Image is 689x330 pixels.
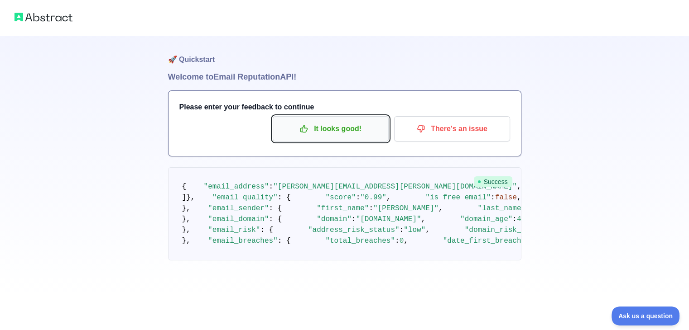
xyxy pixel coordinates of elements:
[395,237,400,245] span: :
[425,226,430,234] span: ,
[474,176,512,187] span: Success
[325,193,356,202] span: "score"
[425,193,491,202] span: "is_free_email"
[325,237,395,245] span: "total_breaches"
[260,226,273,234] span: : {
[460,215,512,223] span: "domain_age"
[269,215,282,223] span: : {
[386,193,391,202] span: ,
[517,215,534,223] span: 4419
[279,121,382,137] p: It looks good!
[273,183,517,191] span: "[PERSON_NAME][EMAIL_ADDRESS][PERSON_NAME][DOMAIN_NAME]"
[373,204,438,212] span: "[PERSON_NAME]"
[182,183,187,191] span: {
[360,193,386,202] span: "0.99"
[495,193,517,202] span: false
[612,306,680,325] iframe: Toggle Customer Support
[278,237,291,245] span: : {
[317,204,369,212] span: "first_name"
[204,183,269,191] span: "email_address"
[317,215,352,223] span: "domain"
[443,237,535,245] span: "date_first_breached"
[212,193,278,202] span: "email_quality"
[491,193,495,202] span: :
[308,226,400,234] span: "address_risk_status"
[369,204,373,212] span: :
[517,193,521,202] span: ,
[512,215,517,223] span: :
[208,204,269,212] span: "email_sender"
[168,71,521,83] h1: Welcome to Email Reputation API!
[352,215,356,223] span: :
[404,226,425,234] span: "low"
[269,204,282,212] span: : {
[394,116,510,141] button: There's an issue
[356,215,421,223] span: "[DOMAIN_NAME]"
[273,116,389,141] button: It looks good!
[438,204,443,212] span: ,
[404,237,408,245] span: ,
[517,183,521,191] span: ,
[14,11,72,24] img: Abstract logo
[208,215,269,223] span: "email_domain"
[208,226,260,234] span: "email_risk"
[269,183,274,191] span: :
[208,237,278,245] span: "email_breaches"
[401,121,503,137] p: There's an issue
[179,102,510,113] h3: Please enter your feedback to continue
[356,193,361,202] span: :
[421,215,426,223] span: ,
[465,226,552,234] span: "domain_risk_status"
[278,193,291,202] span: : {
[477,204,525,212] span: "last_name"
[168,36,521,71] h1: 🚀 Quickstart
[400,237,404,245] span: 0
[400,226,404,234] span: :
